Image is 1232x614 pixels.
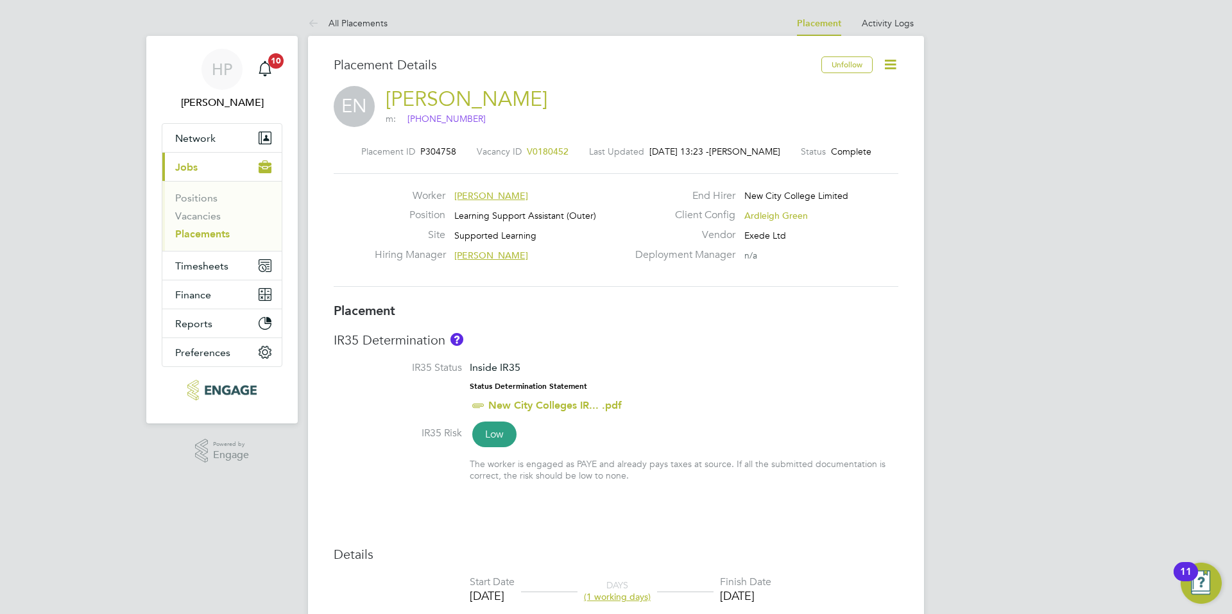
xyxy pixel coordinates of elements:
[470,361,520,373] span: Inside IR35
[420,146,456,157] span: P304758
[744,210,808,221] span: Ardleigh Green
[146,36,298,423] nav: Main navigation
[162,280,282,309] button: Finance
[797,18,841,29] a: Placement
[375,189,445,203] label: Worker
[162,380,282,400] a: Go to home page
[396,114,406,125] img: logo.svg
[162,95,282,110] span: Hannah Pearce
[386,113,486,124] span: m:
[162,153,282,181] button: Jobs
[584,591,651,602] span: (1 working days)
[454,250,528,261] span: [PERSON_NAME]
[386,87,547,112] a: [PERSON_NAME]
[801,146,826,157] label: Status
[175,346,230,359] span: Preferences
[213,439,249,450] span: Powered by
[744,250,757,261] span: n/a
[709,146,780,157] span: [PERSON_NAME]
[454,210,596,221] span: Learning Support Assistant (Outer)
[334,427,462,440] label: IR35 Risk
[308,17,388,29] a: All Placements
[162,309,282,337] button: Reports
[212,61,232,78] span: HP
[187,380,256,400] img: xede-logo-retina.png
[175,132,216,144] span: Network
[720,588,771,603] div: [DATE]
[450,333,463,346] button: About IR35
[470,458,898,481] div: The worker is engaged as PAYE and already pays taxes at source. If all the submitted documentatio...
[454,230,536,241] span: Supported Learning
[1181,563,1222,604] button: Open Resource Center, 11 new notifications
[175,192,218,204] a: Positions
[396,113,486,126] span: [PHONE_NUMBER]
[470,382,587,391] strong: Status Determination Statement
[454,190,528,201] span: [PERSON_NAME]
[334,56,812,73] h3: Placement Details
[175,228,230,240] a: Placements
[175,260,228,272] span: Timesheets
[213,450,249,461] span: Engage
[175,318,212,330] span: Reports
[488,399,622,411] a: New City Colleges IR... .pdf
[589,146,644,157] label: Last Updated
[628,228,735,242] label: Vendor
[527,146,569,157] span: V0180452
[831,146,871,157] span: Complete
[628,248,735,262] label: Deployment Manager
[334,546,898,563] h3: Details
[162,124,282,152] button: Network
[361,146,415,157] label: Placement ID
[821,56,873,73] button: Unfollow
[862,17,914,29] a: Activity Logs
[375,209,445,222] label: Position
[1180,572,1192,588] div: 11
[375,228,445,242] label: Site
[162,252,282,280] button: Timesheets
[268,53,284,69] span: 10
[577,579,657,602] div: DAYS
[720,576,771,589] div: Finish Date
[744,230,786,241] span: Exede Ltd
[628,189,735,203] label: End Hirer
[334,303,395,318] b: Placement
[649,146,709,157] span: [DATE] 13:23 -
[252,49,278,90] a: 10
[175,289,211,301] span: Finance
[162,181,282,251] div: Jobs
[375,248,445,262] label: Hiring Manager
[162,49,282,110] a: HP[PERSON_NAME]
[744,190,848,201] span: New City College Limited
[175,161,198,173] span: Jobs
[470,588,515,603] div: [DATE]
[477,146,522,157] label: Vacancy ID
[470,576,515,589] div: Start Date
[334,332,898,348] h3: IR35 Determination
[334,361,462,375] label: IR35 Status
[472,422,517,447] span: Low
[195,439,250,463] a: Powered byEngage
[628,209,735,222] label: Client Config
[162,338,282,366] button: Preferences
[334,86,375,127] span: EN
[175,210,221,222] a: Vacancies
